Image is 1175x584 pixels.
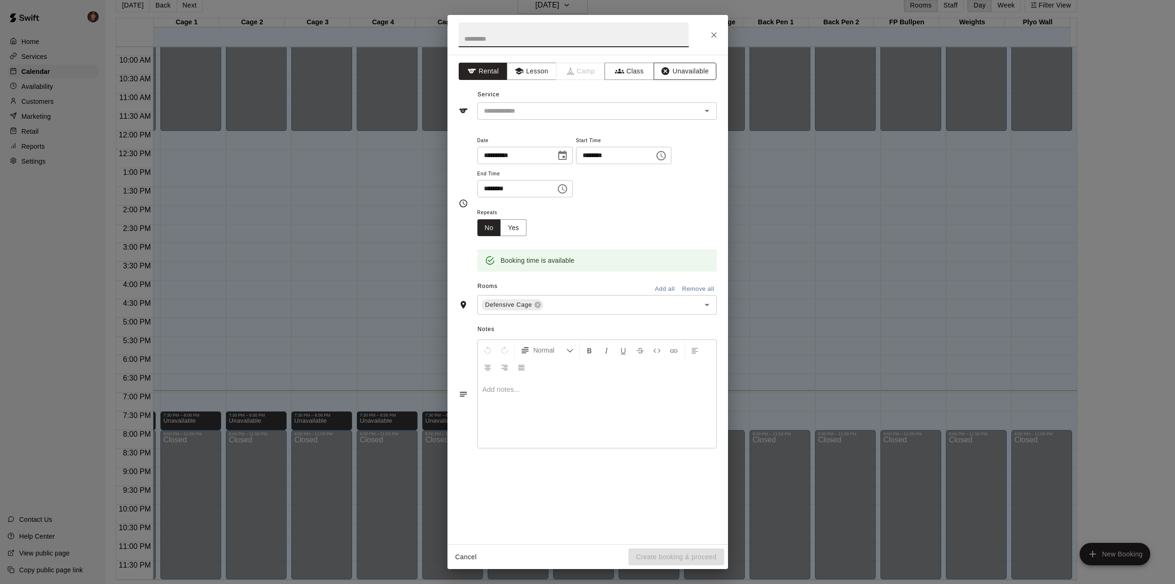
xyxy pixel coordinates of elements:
[517,342,577,359] button: Formatting Options
[598,342,614,359] button: Format Italics
[553,180,572,198] button: Choose time, selected time is 8:00 PM
[700,298,714,311] button: Open
[632,342,648,359] button: Format Strikethrough
[700,104,714,117] button: Open
[482,299,543,310] div: Defensive Cage
[477,283,497,289] span: Rooms
[477,219,527,237] div: outlined button group
[482,300,536,310] span: Defensive Cage
[649,342,665,359] button: Insert Code
[687,342,703,359] button: Left Align
[501,252,575,269] div: Booking time is available
[507,63,556,80] button: Lesson
[576,135,671,147] span: Start Time
[652,146,670,165] button: Choose time, selected time is 7:30 PM
[615,342,631,359] button: Format Underline
[480,342,496,359] button: Undo
[477,219,501,237] button: No
[500,219,526,237] button: Yes
[497,342,512,359] button: Redo
[513,359,529,375] button: Justify Align
[650,282,680,296] button: Add all
[451,548,481,566] button: Cancel
[477,207,534,219] span: Repeats
[666,342,682,359] button: Insert Link
[459,106,468,115] svg: Service
[459,63,508,80] button: Rental
[553,146,572,165] button: Choose date, selected date is Aug 20, 2025
[480,359,496,375] button: Center Align
[497,359,512,375] button: Right Align
[556,63,606,80] span: Camps can only be created in the Services page
[459,199,468,208] svg: Timing
[605,63,654,80] button: Class
[477,135,573,147] span: Date
[706,27,722,43] button: Close
[654,63,716,80] button: Unavailable
[459,300,468,310] svg: Rooms
[459,389,468,399] svg: Notes
[680,282,717,296] button: Remove all
[477,168,573,180] span: End Time
[477,322,716,337] span: Notes
[533,346,566,355] span: Normal
[477,91,499,98] span: Service
[582,342,598,359] button: Format Bold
